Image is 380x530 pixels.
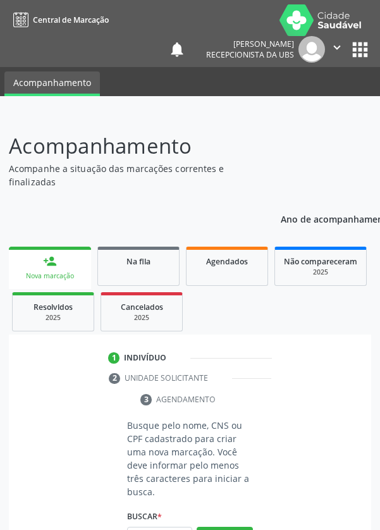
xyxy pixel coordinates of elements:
div: Nova marcação [18,271,82,281]
span: Não compareceram [284,256,357,267]
div: 2025 [21,313,85,323]
div: Indivíduo [124,352,166,364]
i:  [330,40,344,54]
img: img [298,36,325,63]
span: Cancelados [121,302,163,312]
div: 2025 [110,313,173,323]
p: Acompanhamento [9,130,262,162]
div: person_add [43,254,57,268]
span: Na fila [126,256,150,267]
p: Busque pelo nome, CNS ou CPF cadastrado para criar uma nova marcação. Você deve informar pelo men... [127,419,253,498]
p: Acompanhe a situação das marcações correntes e finalizadas [9,162,262,188]
div: 1 [108,352,120,364]
span: Recepcionista da UBS [206,49,294,60]
button:  [325,36,349,63]
button: notifications [168,40,186,58]
label: Buscar [127,507,162,527]
div: [PERSON_NAME] [206,39,294,49]
a: Central de Marcação [9,9,109,30]
div: 2025 [284,268,357,277]
a: Acompanhamento [4,71,100,96]
span: Agendados [206,256,248,267]
span: Resolvidos [34,302,73,312]
span: Central de Marcação [33,15,109,25]
button: apps [349,39,371,61]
